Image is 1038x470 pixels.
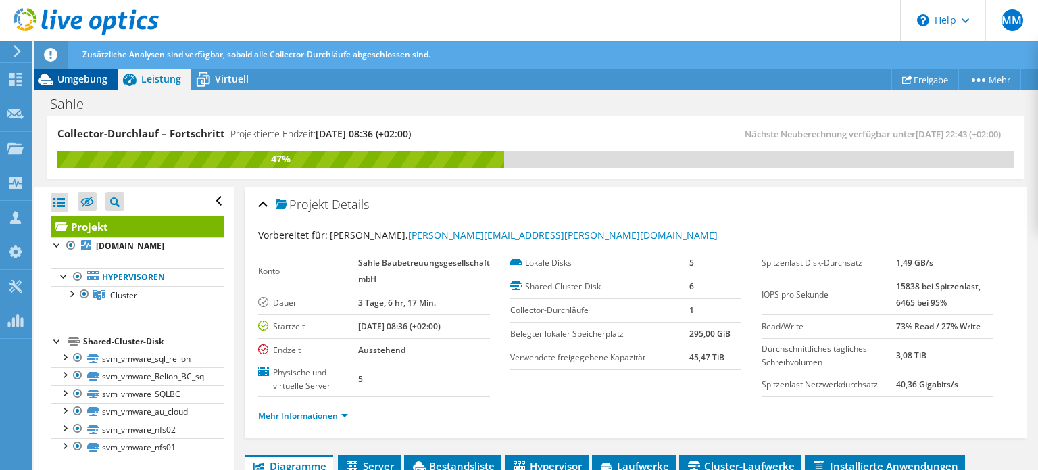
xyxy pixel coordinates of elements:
b: 6 [689,281,694,292]
label: Durchschnittliches tägliches Schreibvolumen [762,342,895,369]
a: Mehr Informationen [258,410,348,421]
label: Vorbereitet für: [258,229,328,241]
b: 1 [689,304,694,316]
span: Projekt [276,198,328,212]
label: Collector-Durchläufe [510,304,689,317]
span: Details [332,196,369,212]
span: Nächste Neuberechnung verfügbar unter [745,128,1008,140]
span: MM [1002,9,1023,31]
label: Konto [258,264,357,278]
label: Read/Write [762,320,895,333]
a: Cluster [51,286,224,304]
a: svm_vmware_sql_relion [51,350,224,367]
label: Spitzenlast Disk-Durchsatz [762,256,895,270]
div: Shared-Cluster-Disk [83,333,224,350]
a: [DOMAIN_NAME] [51,237,224,255]
a: Freigabe [891,69,959,90]
label: Dauer [258,296,357,310]
b: 45,47 TiB [689,352,724,363]
span: Umgebung [57,72,107,85]
b: 1,49 GB/s [896,257,933,268]
b: 5 [358,373,363,385]
label: Spitzenlast Netzwerkdurchsatz [762,378,895,392]
b: 3,08 TiB [896,350,926,361]
b: [DOMAIN_NAME] [96,240,164,252]
label: Startzeit [258,320,357,333]
a: svm_vmware_SQLBC [51,385,224,403]
b: [DATE] 08:36 (+02:00) [358,321,441,332]
a: Projekt [51,216,224,237]
span: [PERSON_NAME], [330,229,718,241]
svg: \n [917,14,929,26]
a: svm_vmware_nfs01 [51,438,224,456]
span: [DATE] 08:36 (+02:00) [316,127,411,140]
label: Belegter lokaler Speicherplatz [510,327,689,341]
a: Mehr [958,69,1021,90]
b: 73% Read / 27% Write [896,321,981,332]
span: [DATE] 22:43 (+02:00) [916,128,1001,140]
h1: Sahle [44,97,105,112]
span: Virtuell [215,72,249,85]
a: svm_vmware_au_cloud [51,403,224,421]
span: Zusätzliche Analysen sind verfügbar, sobald alle Collector-Durchläufe abgeschlossen sind. [82,49,430,60]
b: 295,00 GiB [689,328,731,339]
span: Cluster [110,289,137,301]
label: Shared-Cluster-Disk [510,280,689,293]
span: Leistung [141,72,181,85]
h4: Projektierte Endzeit: [230,126,411,141]
a: svm_vmware_nfs02 [51,421,224,438]
a: Hypervisoren [51,268,224,286]
div: 47% [57,151,504,166]
label: Verwendete freigegebene Kapazität [510,351,689,365]
label: Physische und virtuelle Server [258,366,357,393]
b: Sahle Baubetreuungsgesellschaft mbH [358,257,490,285]
label: IOPS pro Sekunde [762,288,895,302]
b: 3 Tage, 6 hr, 17 Min. [358,297,436,308]
b: 15838 bei Spitzenlast, 6465 bei 95% [896,281,981,308]
label: Lokale Disks [510,256,689,270]
a: svm_vmware_Relion_BC_sql [51,367,224,385]
b: 40,36 Gigabits/s [896,379,958,390]
b: 5 [689,257,694,268]
a: [PERSON_NAME][EMAIL_ADDRESS][PERSON_NAME][DOMAIN_NAME] [408,229,718,241]
b: Ausstehend [358,344,405,356]
label: Endzeit [258,344,357,357]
